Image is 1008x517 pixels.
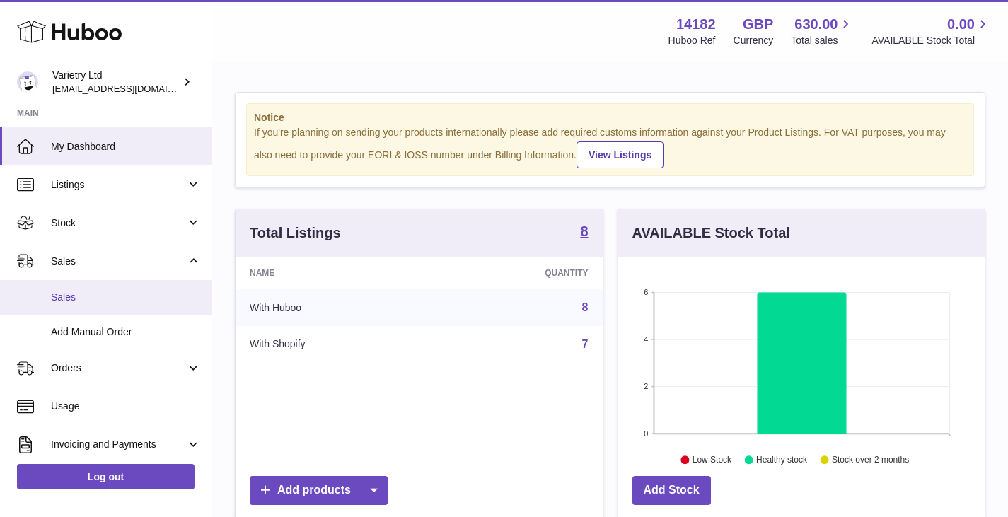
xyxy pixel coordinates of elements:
[236,257,434,289] th: Name
[791,34,854,47] span: Total sales
[17,464,195,489] a: Log out
[947,15,975,34] span: 0.00
[582,301,589,313] a: 8
[871,34,991,47] span: AVAILABLE Stock Total
[644,288,648,296] text: 6
[250,476,388,505] a: Add products
[632,476,711,505] a: Add Stock
[580,224,588,238] strong: 8
[644,429,648,438] text: 0
[52,83,208,94] span: [EMAIL_ADDRESS][DOMAIN_NAME]
[51,361,186,375] span: Orders
[644,335,648,344] text: 4
[734,34,774,47] div: Currency
[254,126,966,168] div: If you're planning on sending your products internationally please add required customs informati...
[791,15,854,47] a: 630.00 Total sales
[250,223,341,243] h3: Total Listings
[582,338,589,350] a: 7
[51,178,186,192] span: Listings
[17,71,38,93] img: leith@varietry.com
[51,325,201,339] span: Add Manual Order
[51,400,201,413] span: Usage
[756,455,808,465] text: Healthy stock
[236,289,434,326] td: With Huboo
[236,326,434,363] td: With Shopify
[254,111,966,124] strong: Notice
[51,140,201,153] span: My Dashboard
[794,15,838,34] span: 630.00
[743,15,773,34] strong: GBP
[577,141,664,168] a: View Listings
[871,15,991,47] a: 0.00 AVAILABLE Stock Total
[51,216,186,230] span: Stock
[644,382,648,390] text: 2
[52,69,180,95] div: Varietry Ltd
[632,223,790,243] h3: AVAILABLE Stock Total
[676,15,716,34] strong: 14182
[51,291,201,304] span: Sales
[51,255,186,268] span: Sales
[434,257,603,289] th: Quantity
[832,455,909,465] text: Stock over 2 months
[668,34,716,47] div: Huboo Ref
[692,455,731,465] text: Low Stock
[580,224,588,241] a: 8
[51,438,186,451] span: Invoicing and Payments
